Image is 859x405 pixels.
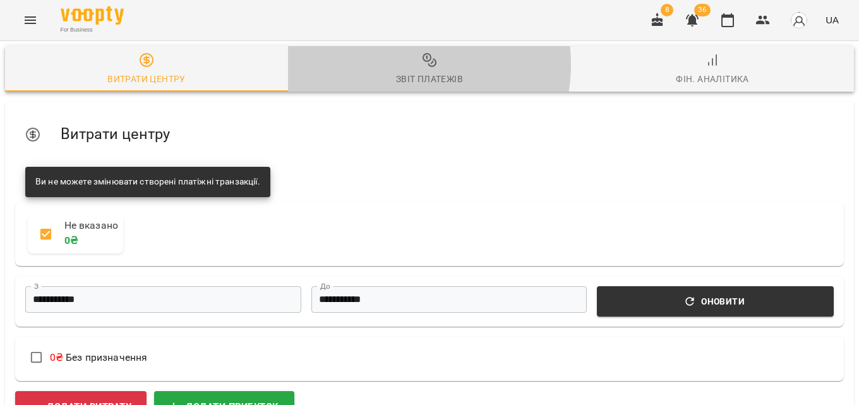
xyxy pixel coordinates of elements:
[61,6,124,25] img: Voopty Logo
[661,4,673,16] span: 8
[597,286,834,317] button: Оновити
[61,124,834,144] h5: Витрати центру
[604,294,826,309] span: Оновити
[107,71,186,87] div: Витрати центру
[820,8,844,32] button: UA
[826,13,839,27] span: UA
[35,171,260,193] div: Ви не можете змінювати створені платіжні транзакції.
[61,26,124,34] span: For Business
[790,11,808,29] img: avatar_s.png
[396,71,463,87] div: Звіт платежів
[64,220,118,232] p: Не вказано
[15,5,45,35] button: Menu
[694,4,711,16] span: 36
[50,351,63,363] span: 0 ₴
[64,233,118,248] p: 0 ₴
[676,71,749,87] div: Фін. Аналітика
[50,351,148,363] span: Без призначення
